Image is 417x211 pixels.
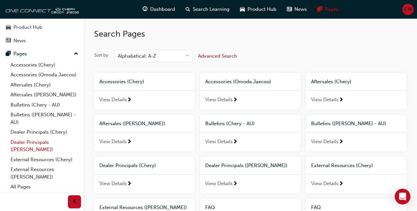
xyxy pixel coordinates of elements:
[198,50,237,62] button: Advanced Search
[233,97,238,103] span: next-icon
[94,52,108,59] div: Sort by
[205,138,233,145] span: View Details
[8,182,81,192] a: All Pages
[402,4,414,15] button: CM
[311,204,321,210] span: FAQ
[205,96,233,104] span: View Details
[311,121,386,126] span: Bulletins ([PERSON_NAME] - AU)
[6,25,11,30] span: car-icon
[294,6,307,13] span: News
[8,155,81,165] a: External Resources (Chery)
[8,90,81,100] a: Aftersales ([PERSON_NAME])
[99,204,187,210] span: External Resources ([PERSON_NAME])
[311,180,339,187] span: View Details
[3,21,81,33] a: Product Hub
[3,3,79,16] img: oneconnect
[395,189,410,204] div: Open Intercom Messenger
[205,163,288,168] span: Dealer Principals ([PERSON_NAME])
[13,24,42,31] div: Product Hub
[8,137,81,155] a: Dealer Principals ([PERSON_NAME])
[311,163,373,168] span: External Resources (Chery)
[143,5,148,13] span: guage-icon
[339,181,344,187] span: next-icon
[185,52,190,60] span: down-icon
[404,6,412,13] span: CM
[200,157,301,193] a: Dealer Principals ([PERSON_NAME])View Details
[312,3,344,16] a: pages-iconPages
[200,73,301,109] a: Accessories (Omoda Jaecoo)View Details
[233,181,238,187] span: next-icon
[198,53,237,59] span: Advanced Search
[205,121,255,126] span: Bulletins (Chery - AU)
[8,100,81,110] a: Bulletins (Chery - AU)
[118,52,156,60] div: Alphabetical: A-Z
[205,180,233,187] span: View Details
[3,48,81,60] button: Pages
[99,121,165,126] span: Aftersales ([PERSON_NAME])
[193,6,229,13] span: Search Learning
[8,110,81,127] a: Bulletins ([PERSON_NAME] - AU)
[72,198,77,206] span: prev-icon
[248,6,276,13] span: Product Hub
[13,50,27,58] div: Pages
[205,79,271,85] span: Accessories (Omoda Jaecoo)
[94,29,407,39] h2: Search Pages
[200,115,301,151] a: Bulletins (Chery - AU)View Details
[150,6,175,13] span: Dashboard
[180,3,235,16] a: search-iconSearch Learning
[317,5,322,13] span: pages-icon
[99,79,144,85] span: Accessories (Chery)
[127,97,132,103] span: next-icon
[8,164,81,182] a: External Resources ([PERSON_NAME])
[311,79,351,85] span: Aftersales (Chery)
[6,51,11,57] span: pages-icon
[127,139,132,145] span: next-icon
[311,96,339,104] span: View Details
[339,139,344,145] span: next-icon
[74,50,78,58] span: up-icon
[99,163,156,168] span: Dealer Principals (Chery)
[325,6,338,13] span: Pages
[306,157,407,193] a: External Resources (Chery)View Details
[8,80,81,90] a: Aftersales (Chery)
[306,73,407,109] a: Aftersales (Chery)View Details
[13,37,26,45] div: News
[233,139,238,145] span: next-icon
[205,204,215,210] span: FAQ
[99,138,127,145] span: View Details
[306,115,407,151] a: Bulletins ([PERSON_NAME] - AU)View Details
[8,127,81,137] a: Dealer Principals (Chery)
[8,60,81,70] a: Accessories (Chery)
[127,181,132,187] span: next-icon
[94,157,195,193] a: Dealer Principals (Chery)View Details
[3,35,81,47] a: News
[99,96,127,104] span: View Details
[94,73,195,109] a: Accessories (Chery)View Details
[8,70,81,80] a: Accessories (Omoda Jaecoo)
[339,97,344,103] span: next-icon
[6,38,11,44] span: news-icon
[94,115,195,151] a: Aftersales ([PERSON_NAME])View Details
[99,180,127,187] span: View Details
[137,3,180,16] a: guage-iconDashboard
[186,5,190,13] span: search-icon
[311,138,339,145] span: View Details
[235,3,282,16] a: car-iconProduct Hub
[282,3,312,16] a: news-iconNews
[240,5,245,13] span: car-icon
[287,5,292,13] span: news-icon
